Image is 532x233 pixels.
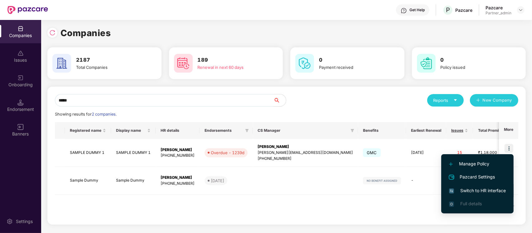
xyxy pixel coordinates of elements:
img: svg+xml;base64,PHN2ZyB4bWxucz0iaHR0cDovL3d3dy53My5vcmcvMjAwMC9zdmciIHdpZHRoPSIyNCIgaGVpZ2h0PSIyNC... [448,174,455,181]
img: svg+xml;base64,PHN2ZyB4bWxucz0iaHR0cDovL3d3dy53My5vcmcvMjAwMC9zdmciIHdpZHRoPSIxMi4yMDEiIGhlaWdodD... [449,162,453,166]
img: New Pazcare Logo [7,6,48,14]
div: [PHONE_NUMBER] [161,181,195,187]
img: svg+xml;base64,PHN2ZyB3aWR0aD0iMTQuNSIgaGVpZ2h0PSIxNC41IiB2aWV3Qm94PSIwIDAgMTYgMTYiIGZpbGw9Im5vbm... [17,99,24,106]
img: svg+xml;base64,PHN2ZyB3aWR0aD0iMTYiIGhlaWdodD0iMTYiIHZpZXdCb3g9IjAgMCAxNiAxNiIgZmlsbD0ibm9uZSIgeG... [17,124,24,130]
div: Payment received [319,64,387,70]
img: svg+xml;base64,PHN2ZyBpZD0iRHJvcGRvd24tMzJ4MzIiIHhtbG5zPSJodHRwOi8vd3d3LnczLm9yZy8yMDAwL3N2ZyIgd2... [518,7,523,12]
div: Policy issued [441,64,508,70]
img: svg+xml;base64,PHN2ZyB4bWxucz0iaHR0cDovL3d3dy53My5vcmcvMjAwMC9zdmciIHdpZHRoPSIxNiIgaGVpZ2h0PSIxNi... [449,188,454,193]
div: Reports [433,97,457,103]
span: Manage Policy [449,160,506,167]
th: Benefits [358,122,406,139]
img: svg+xml;base64,PHN2ZyBpZD0iUmVsb2FkLTMyeDMyIiB4bWxucz0iaHR0cDovL3d3dy53My5vcmcvMjAwMC9zdmciIHdpZH... [49,30,56,36]
span: Pazcard Settings [449,174,506,181]
button: plusNew Company [470,94,518,107]
img: svg+xml;base64,PHN2ZyB4bWxucz0iaHR0cDovL3d3dy53My5vcmcvMjAwMC9zdmciIHdpZHRoPSI2MCIgaGVpZ2h0PSI2MC... [295,54,314,73]
div: [PERSON_NAME] [258,144,353,150]
td: SAMPLE DUMMY 1 [65,139,111,167]
div: [PHONE_NUMBER] [258,156,353,162]
span: GMC [363,148,381,157]
h3: 2187 [76,56,144,64]
span: Display name [116,128,146,133]
span: Registered name [70,128,101,133]
div: Get Help [409,7,425,12]
span: filter [349,127,355,134]
td: Sample Dummy [111,167,156,195]
span: Issues [451,128,463,133]
div: Partner_admin [486,11,511,16]
img: svg+xml;base64,PHN2ZyBpZD0iSGVscC0zMngzMiIgeG1sbnM9Imh0dHA6Ly93d3cudzMub3JnLzIwMDAvc3ZnIiB3aWR0aD... [401,7,407,14]
img: svg+xml;base64,PHN2ZyB4bWxucz0iaHR0cDovL3d3dy53My5vcmcvMjAwMC9zdmciIHdpZHRoPSIxNi4zNjMiIGhlaWdodD... [449,202,454,207]
div: [PERSON_NAME] [161,175,195,181]
img: svg+xml;base64,PHN2ZyBpZD0iQ29tcGFuaWVzIiB4bWxucz0iaHR0cDovL3d3dy53My5vcmcvMjAwMC9zdmciIHdpZHRoPS... [17,26,24,32]
span: Endorsements [205,128,243,133]
td: Sample Dummy [65,167,111,195]
td: [DATE] [406,139,446,167]
th: Registered name [65,122,111,139]
span: Switch to HR interface [449,187,506,194]
td: SAMPLE DUMMY 1 [111,139,156,167]
span: New Company [483,97,512,103]
div: [PERSON_NAME][EMAIL_ADDRESS][DOMAIN_NAME] [258,150,353,156]
h3: 189 [198,56,265,64]
div: [PHONE_NUMBER] [161,153,195,159]
button: search [273,94,286,107]
img: svg+xml;base64,PHN2ZyBpZD0iU2V0dGluZy0yMHgyMCIgeG1sbnM9Imh0dHA6Ly93d3cudzMub3JnLzIwMDAvc3ZnIiB3aW... [7,218,13,225]
img: svg+xml;base64,PHN2ZyB4bWxucz0iaHR0cDovL3d3dy53My5vcmcvMjAwMC9zdmciIHdpZHRoPSIxMjIiIGhlaWdodD0iMj... [363,177,401,184]
span: Full details [460,201,482,206]
div: Settings [14,218,35,225]
span: CS Manager [258,128,348,133]
span: filter [244,127,250,134]
h3: 0 [441,56,508,64]
div: Renewal in next 60 days [198,64,265,70]
th: Issues [446,122,473,139]
h1: Companies [60,26,111,40]
div: Overdue - 1239d [211,150,244,156]
th: Total Premium [473,122,514,139]
img: svg+xml;base64,PHN2ZyB3aWR0aD0iMjAiIGhlaWdodD0iMjAiIHZpZXdCb3g9IjAgMCAyMCAyMCIgZmlsbD0ibm9uZSIgeG... [17,75,24,81]
th: Display name [111,122,156,139]
img: svg+xml;base64,PHN2ZyB4bWxucz0iaHR0cDovL3d3dy53My5vcmcvMjAwMC9zdmciIHdpZHRoPSI2MCIgaGVpZ2h0PSI2MC... [174,54,193,73]
th: Earliest Renewal [406,122,446,139]
span: filter [351,129,354,132]
span: 2 companies. [92,112,117,117]
th: More [499,122,518,139]
div: [PERSON_NAME] [161,147,195,153]
img: svg+xml;base64,PHN2ZyB4bWxucz0iaHR0cDovL3d3dy53My5vcmcvMjAwMC9zdmciIHdpZHRoPSI2MCIgaGVpZ2h0PSI2MC... [417,54,436,73]
span: filter [245,129,249,132]
div: [DATE] [211,178,224,184]
div: Total Companies [76,64,144,70]
img: svg+xml;base64,PHN2ZyBpZD0iSXNzdWVzX2Rpc2FibGVkIiB4bWxucz0iaHR0cDovL3d3dy53My5vcmcvMjAwMC9zdmciIH... [17,50,24,56]
td: - [406,167,446,195]
div: Pazcare [486,5,511,11]
img: icon [505,144,513,153]
h3: 0 [319,56,387,64]
span: P [446,6,450,14]
span: Total Premium [478,128,505,133]
span: caret-down [453,98,457,102]
th: HR details [156,122,200,139]
span: Showing results for [55,112,117,117]
div: Pazcare [455,7,472,13]
span: plus [476,98,480,103]
span: search [273,98,286,103]
img: svg+xml;base64,PHN2ZyB4bWxucz0iaHR0cDovL3d3dy53My5vcmcvMjAwMC9zdmciIHdpZHRoPSI2MCIgaGVpZ2h0PSI2MC... [52,54,71,73]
